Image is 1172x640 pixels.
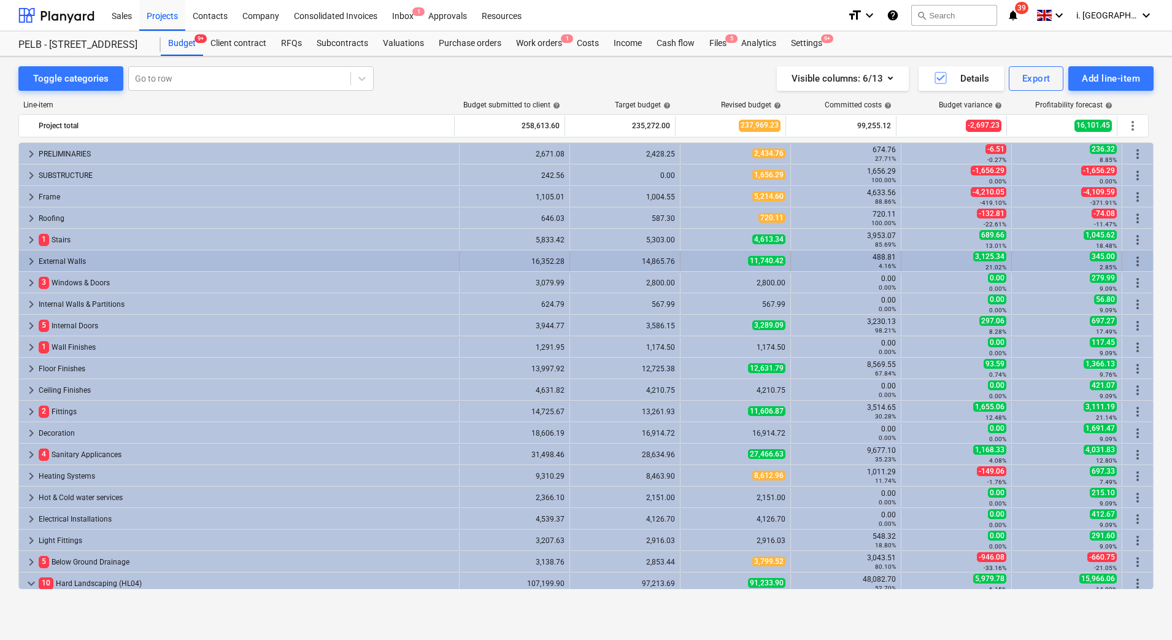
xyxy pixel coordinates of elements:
[1130,404,1145,419] span: More actions
[1015,2,1028,14] span: 39
[39,449,49,460] span: 4
[825,101,892,109] div: Committed costs
[1139,8,1154,23] i: keyboard_arrow_down
[1084,230,1117,240] span: 1,045.62
[1130,254,1145,269] span: More actions
[24,190,39,204] span: keyboard_arrow_right
[39,316,454,336] div: Internal Doors
[569,31,606,56] div: Costs
[1022,71,1051,87] div: Export
[24,426,39,441] span: keyboard_arrow_right
[575,300,675,309] div: 567.99
[979,316,1006,326] span: 297.06
[871,220,896,226] small: 100.00%
[39,406,49,417] span: 2
[606,31,649,56] a: Income
[734,31,784,56] div: Analytics
[39,320,49,331] span: 5
[24,533,39,548] span: keyboard_arrow_right
[575,429,675,438] div: 16,914.72
[1100,156,1117,163] small: 8.85%
[575,322,675,330] div: 3,586.15
[1103,102,1112,109] span: help
[39,252,454,271] div: External Walls
[1100,393,1117,399] small: 9.09%
[988,295,1006,304] span: 0.00
[980,199,1006,206] small: -419.10%
[796,382,896,399] div: 0.00
[685,429,785,438] div: 16,914.72
[465,257,565,266] div: 16,352.28
[988,380,1006,390] span: 0.00
[465,407,565,416] div: 14,725.67
[509,31,569,56] div: Work orders
[879,349,896,355] small: 0.00%
[987,479,1006,485] small: -1.76%
[984,359,1006,369] span: 93.59
[875,327,896,334] small: 98.21%
[985,264,1006,271] small: 21.02%
[465,493,565,502] div: 2,366.10
[685,493,785,502] div: 2,151.00
[871,177,896,183] small: 100.00%
[463,101,560,109] div: Budget submitted to client
[939,101,1002,109] div: Budget variance
[879,391,896,398] small: 0.00%
[796,339,896,356] div: 0.00
[24,168,39,183] span: keyboard_arrow_right
[985,242,1006,249] small: 13.01%
[1084,423,1117,433] span: 1,691.47
[748,449,785,459] span: 27,466.63
[465,236,565,244] div: 5,833.42
[796,360,896,377] div: 8,569.55
[791,116,891,136] div: 99,255.12
[1090,466,1117,476] span: 697.33
[39,466,454,486] div: Heating Systems
[1100,285,1117,292] small: 9.09%
[971,187,1006,197] span: -4,210.05
[161,31,203,56] a: Budget9+
[1094,221,1117,228] small: -11.47%
[39,402,454,422] div: Fittings
[1130,490,1145,505] span: More actions
[966,120,1001,131] span: -2,697.23
[561,34,573,43] span: 1
[1084,402,1117,412] span: 3,111.19
[575,472,675,480] div: 8,463.90
[777,66,909,91] button: Visible columns:6/13
[24,361,39,376] span: keyboard_arrow_right
[685,343,785,352] div: 1,174.50
[1090,316,1117,326] span: 697.27
[752,320,785,330] span: 3,289.09
[1100,264,1117,271] small: 2.85%
[575,364,675,373] div: 12,725.38
[1130,190,1145,204] span: More actions
[1076,10,1138,20] span: i. [GEOGRAPHIC_DATA]
[1084,359,1117,369] span: 1,366.13
[879,434,896,441] small: 0.00%
[988,423,1006,433] span: 0.00
[24,469,39,484] span: keyboard_arrow_right
[39,187,454,207] div: Frame
[1090,273,1117,283] span: 279.99
[1130,147,1145,161] span: More actions
[739,120,781,131] span: 237,969.23
[39,295,454,314] div: Internal Walls & Partitions
[1111,581,1172,640] iframe: Chat Widget
[24,297,39,312] span: keyboard_arrow_right
[875,241,896,248] small: 85.69%
[887,8,899,23] i: Knowledge base
[796,489,896,506] div: 0.00
[796,253,896,270] div: 488.81
[24,512,39,526] span: keyboard_arrow_right
[24,576,39,591] span: keyboard_arrow_down
[203,31,274,56] a: Client contract
[1084,445,1117,455] span: 4,031.83
[24,233,39,247] span: keyboard_arrow_right
[752,170,785,180] span: 1,656.29
[575,150,675,158] div: 2,428.25
[1130,276,1145,290] span: More actions
[1130,361,1145,376] span: More actions
[988,488,1006,498] span: 0.00
[702,31,734,56] a: Files5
